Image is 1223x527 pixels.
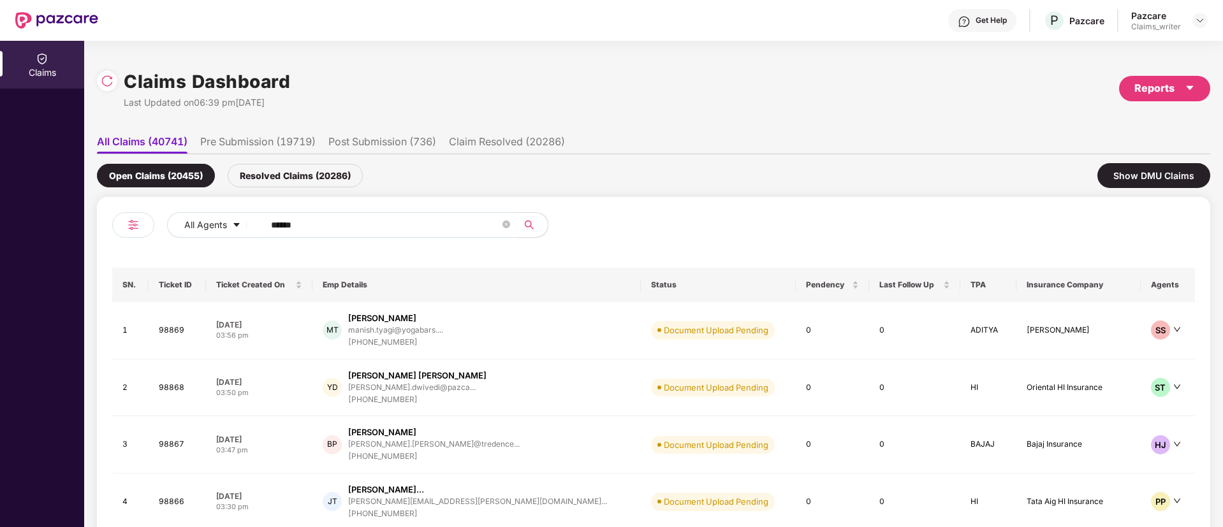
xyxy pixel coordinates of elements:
[36,52,48,65] img: svg+xml;base64,PHN2ZyBpZD0iQ2xhaW0iIHhtbG5zPSJodHRwOi8vd3d3LnczLm9yZy8yMDAwL3N2ZyIgd2lkdGg9IjIwIi...
[348,484,424,496] div: [PERSON_NAME]...
[323,378,342,397] div: YD
[348,508,607,520] div: [PHONE_NUMBER]
[216,445,302,456] div: 03:47 pm
[348,394,487,406] div: [PHONE_NUMBER]
[167,212,268,238] button: All Agentscaret-down
[1185,83,1195,93] span: caret-down
[216,491,302,502] div: [DATE]
[1151,435,1170,454] div: HJ
[958,15,970,28] img: svg+xml;base64,PHN2ZyBpZD0iSGVscC0zMngzMiIgeG1sbnM9Imh0dHA6Ly93d3cudzMub3JnLzIwMDAvc3ZnIiB3aWR0aD...
[112,302,149,359] td: 1
[112,359,149,417] td: 2
[348,426,416,438] div: [PERSON_NAME]
[960,268,1016,302] th: TPA
[1195,15,1205,25] img: svg+xml;base64,PHN2ZyBpZD0iRHJvcGRvd24tMzJ4MzIiIHhtbG5zPSJodHRwOi8vd3d3LnczLm9yZy8yMDAwL3N2ZyIgd2...
[1016,359,1141,417] td: Oriental HI Insurance
[348,497,607,505] div: [PERSON_NAME][EMAIL_ADDRESS][PERSON_NAME][DOMAIN_NAME]...
[348,440,520,448] div: [PERSON_NAME].[PERSON_NAME]@tredence...
[796,302,869,359] td: 0
[796,416,869,473] td: 0
[1050,13,1058,28] span: P
[796,268,869,302] th: Pendency
[664,495,768,508] div: Document Upload Pending
[1173,497,1181,505] span: down
[1151,378,1170,397] div: ST
[15,12,98,29] img: New Pazcare Logo
[216,330,302,341] div: 03:56 pm
[869,302,960,359] td: 0
[112,268,149,302] th: SN.
[502,220,510,228] span: close-circle
[348,312,416,324] div: [PERSON_NAME]
[1141,268,1195,302] th: Agents
[323,321,342,340] div: MT
[216,434,302,445] div: [DATE]
[869,416,960,473] td: 0
[1016,268,1141,302] th: Insurance Company
[1131,22,1181,32] div: Claims_writer
[124,96,290,110] div: Last Updated on 06:39 pm[DATE]
[1173,440,1181,448] span: down
[1097,163,1210,188] div: Show DMU Claims
[149,302,206,359] td: 98869
[124,68,290,96] h1: Claims Dashboard
[664,324,768,336] div: Document Upload Pending
[216,319,302,330] div: [DATE]
[516,212,548,238] button: search
[502,219,510,231] span: close-circle
[328,135,436,154] li: Post Submission (736)
[216,387,302,398] div: 03:50 pm
[184,218,227,232] span: All Agents
[216,377,302,387] div: [DATE]
[1173,326,1181,333] span: down
[1069,15,1104,27] div: Pazcare
[1173,383,1181,391] span: down
[796,359,869,417] td: 0
[348,370,487,382] div: [PERSON_NAME] [PERSON_NAME]
[960,416,1016,473] td: BAJAJ
[449,135,565,154] li: Claim Resolved (20286)
[216,280,293,290] span: Ticket Created On
[960,359,1016,417] td: HI
[348,326,443,334] div: manish.tyagi@yogabars....
[149,416,206,473] td: 98867
[806,280,849,290] span: Pendency
[869,268,960,302] th: Last Follow Up
[232,220,241,231] span: caret-down
[200,135,316,154] li: Pre Submission (19719)
[228,164,363,187] div: Resolved Claims (20286)
[348,451,520,463] div: [PHONE_NUMBER]
[1016,416,1141,473] td: Bajaj Insurance
[97,135,187,154] li: All Claims (40741)
[206,268,312,302] th: Ticket Created On
[516,220,541,230] span: search
[112,416,149,473] td: 3
[1151,492,1170,511] div: PP
[960,302,1016,359] td: ADITYA
[348,336,443,349] div: [PHONE_NUMBER]
[1131,10,1181,22] div: Pazcare
[664,381,768,394] div: Document Upload Pending
[126,217,141,233] img: svg+xml;base64,PHN2ZyB4bWxucz0iaHR0cDovL3d3dy53My5vcmcvMjAwMC9zdmciIHdpZHRoPSIyNCIgaGVpZ2h0PSIyNC...
[1134,80,1195,96] div: Reports
[323,492,342,511] div: JT
[1151,321,1170,340] div: SS
[869,359,960,417] td: 0
[101,75,114,87] img: svg+xml;base64,PHN2ZyBpZD0iUmVsb2FkLTMyeDMyIiB4bWxucz0iaHR0cDovL3d3dy53My5vcmcvMjAwMC9zdmciIHdpZH...
[879,280,941,290] span: Last Follow Up
[97,164,215,187] div: Open Claims (20455)
[664,438,768,451] div: Document Upload Pending
[641,268,796,302] th: Status
[149,268,206,302] th: Ticket ID
[1016,302,1141,359] td: [PERSON_NAME]
[312,268,640,302] th: Emp Details
[216,502,302,512] div: 03:30 pm
[976,15,1007,25] div: Get Help
[149,359,206,417] td: 98868
[323,435,342,454] div: BP
[348,383,476,391] div: [PERSON_NAME].dwivedi@pazca...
